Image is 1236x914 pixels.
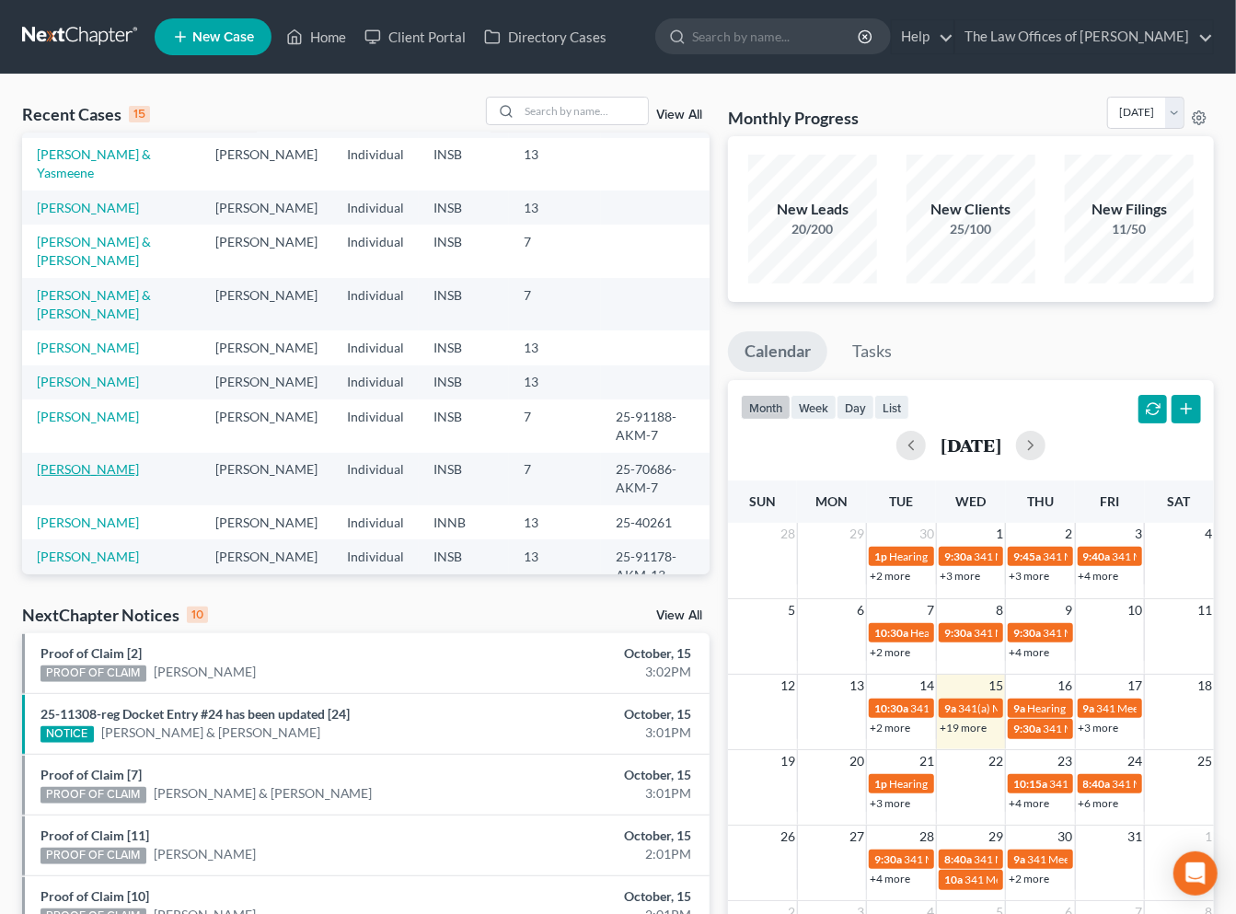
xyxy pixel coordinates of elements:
span: 341(a) Meeting for [PERSON_NAME] [958,701,1137,715]
a: [PERSON_NAME] & [PERSON_NAME] [37,287,151,321]
a: [PERSON_NAME] [37,409,139,424]
a: Help [892,20,953,53]
td: 25-40261 [601,505,710,539]
td: INNB [419,505,509,539]
td: 13 [509,539,601,592]
div: Recent Cases [22,103,150,125]
span: 22 [987,750,1005,772]
span: 11 [1196,599,1214,621]
a: [PERSON_NAME] & [PERSON_NAME] [37,234,151,268]
span: 24 [1126,750,1144,772]
td: [PERSON_NAME] [201,365,332,399]
td: Individual [332,225,419,277]
span: 8 [994,599,1005,621]
span: 30 [1057,826,1075,848]
a: +4 more [1009,645,1049,659]
span: 10:15a [1013,777,1047,791]
a: The Law Offices of [PERSON_NAME] [955,20,1213,53]
span: 8:40a [944,852,972,866]
div: October, 15 [487,887,691,906]
span: 9:30a [944,626,972,640]
span: 341 Meeting for [PERSON_NAME] [1043,722,1208,735]
a: [PERSON_NAME] [37,461,139,477]
a: Proof of Claim [11] [40,827,149,843]
span: 1 [1203,826,1214,848]
span: 1p [874,777,887,791]
div: 25/100 [907,220,1035,238]
td: Individual [332,138,419,191]
a: [PERSON_NAME] & [PERSON_NAME] [154,784,373,803]
div: Open Intercom Messenger [1173,851,1218,896]
td: Individual [332,505,419,539]
span: 13 [848,675,866,697]
a: +4 more [870,872,910,885]
td: 13 [509,330,601,364]
td: 13 [509,365,601,399]
span: Hearing for [PERSON_NAME] [1027,701,1171,715]
a: Client Portal [355,20,475,53]
span: 341 Meeting for [PERSON_NAME] [965,873,1130,886]
h3: Monthly Progress [728,107,859,129]
h2: [DATE] [941,435,1001,455]
a: Calendar [728,331,827,372]
a: [PERSON_NAME] [37,200,139,215]
div: October, 15 [487,827,691,845]
a: [PERSON_NAME] [37,549,139,564]
div: New Clients [907,199,1035,220]
a: +3 more [1009,569,1049,583]
div: 2:01PM [487,845,691,863]
a: Home [277,20,355,53]
span: 1p [874,550,887,563]
span: 3 [1133,523,1144,545]
div: October, 15 [487,644,691,663]
span: 10:30a [874,626,908,640]
span: 341 Meeting for [PERSON_NAME] [974,550,1139,563]
a: [PERSON_NAME] & [PERSON_NAME] [101,723,320,742]
span: Mon [816,493,849,509]
div: NOTICE [40,726,94,743]
td: 7 [509,278,601,330]
a: Proof of Claim [10] [40,888,149,904]
span: 9a [1083,701,1095,715]
span: 28 [918,826,936,848]
span: 7 [925,599,936,621]
td: Individual [332,330,419,364]
td: 13 [509,191,601,225]
td: 7 [509,225,601,277]
span: 19 [779,750,797,772]
span: 9:30a [1013,722,1041,735]
span: 5 [786,599,797,621]
span: 15 [987,675,1005,697]
a: +3 more [940,569,980,583]
span: 341 Meeting for [PERSON_NAME] [974,852,1139,866]
td: Individual [332,539,419,592]
td: [PERSON_NAME] [201,539,332,592]
div: New Leads [748,199,877,220]
span: 10 [1126,599,1144,621]
a: [PERSON_NAME] [154,845,256,863]
span: 17 [1126,675,1144,697]
div: 10 [187,607,208,623]
button: day [837,395,874,420]
div: NextChapter Notices [22,604,208,626]
span: 9a [944,701,956,715]
div: PROOF OF CLAIM [40,665,146,682]
span: 9:30a [874,852,902,866]
span: 21 [918,750,936,772]
div: 20/200 [748,220,877,238]
span: 25 [1196,750,1214,772]
a: +19 more [940,721,987,735]
td: 25-91188-AKM-7 [601,399,710,452]
a: Proof of Claim [2] [40,645,142,661]
td: Individual [332,278,419,330]
td: 7 [509,453,601,505]
td: [PERSON_NAME] [201,191,332,225]
td: [PERSON_NAME] [201,138,332,191]
a: +2 more [870,645,910,659]
td: 7 [509,399,601,452]
td: INSB [419,225,509,277]
a: +4 more [1009,796,1049,810]
div: October, 15 [487,766,691,784]
a: +2 more [1009,872,1049,885]
td: INSB [419,191,509,225]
